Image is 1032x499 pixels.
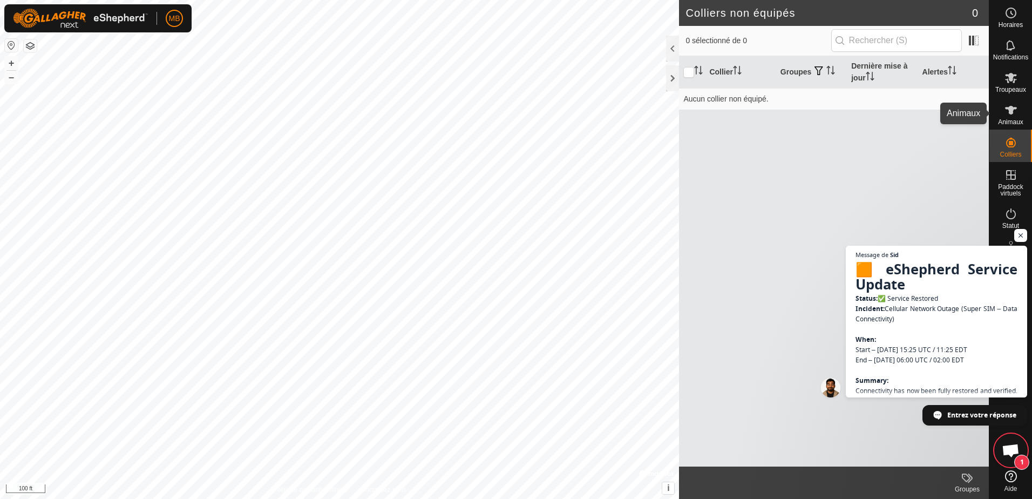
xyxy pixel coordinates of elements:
span: Message de [856,252,888,258]
p-sorticon: Activer pour trier [733,68,742,76]
th: Dernière mise à jour [847,56,918,89]
span: i [667,483,669,493]
button: Réinitialiser la carte [5,39,18,52]
div: Groupes [946,484,989,494]
button: i [662,482,674,494]
th: Alertes [918,56,989,89]
span: Colliers [1000,151,1021,158]
span: ✅ Service Restored Cellular Network Outage (Super SIM – Data Connectivity) Start – [DATE] 15:25 U... [856,260,1017,498]
span: Notifications [993,54,1028,60]
input: Rechercher (S) [831,29,962,52]
span: MB [169,13,180,24]
span: 1 [1014,455,1029,470]
th: Groupes [776,56,847,89]
button: – [5,71,18,84]
div: Ouvrir le chat [995,434,1027,467]
span: Sid [890,252,899,258]
p-sorticon: Activer pour trier [948,68,956,76]
th: Collier [705,56,776,89]
span: Paddock virtuels [992,184,1029,197]
button: + [5,57,18,70]
a: Politique de confidentialité [273,485,348,495]
p-sorticon: Activer pour trier [826,68,835,76]
td: Aucun collier non équipé. [679,88,989,110]
h2: Colliers non équipés [685,6,972,19]
span: Animaux [998,119,1023,125]
a: Contactez-nous [361,485,406,495]
span: 0 sélectionné de 0 [685,35,831,46]
p-sorticon: Activer pour trier [694,68,703,76]
p-sorticon: Activer pour trier [866,73,874,82]
span: 0 [972,5,978,21]
span: Aide [1004,485,1017,492]
span: Statut [1002,222,1019,229]
a: Aide [989,466,1032,496]
img: Logo Gallagher [13,9,148,28]
button: Couches de carte [24,39,37,52]
span: Entrez votre réponse [947,406,1016,424]
span: Horaires [999,22,1023,28]
span: Troupeaux [995,86,1026,93]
